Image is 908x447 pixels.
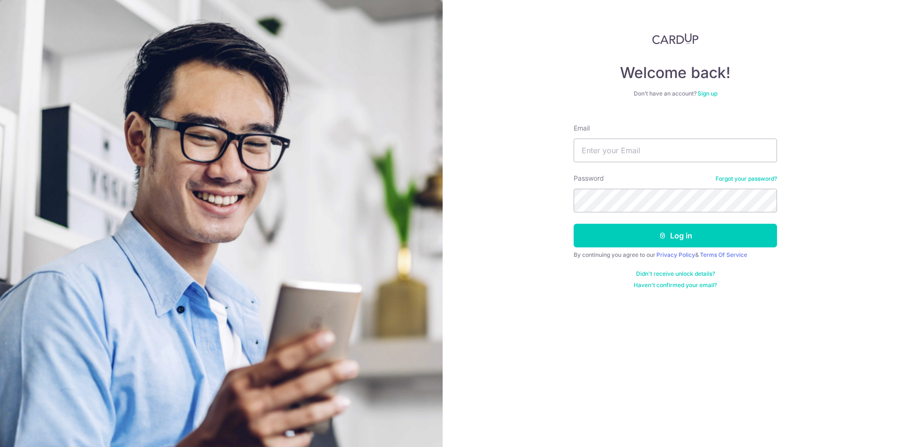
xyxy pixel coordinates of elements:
[716,175,777,183] a: Forgot your password?
[574,139,777,162] input: Enter your Email
[636,270,715,278] a: Didn't receive unlock details?
[634,281,717,289] a: Haven't confirmed your email?
[698,90,717,97] a: Sign up
[700,251,747,258] a: Terms Of Service
[574,251,777,259] div: By continuing you agree to our &
[574,63,777,82] h4: Welcome back!
[574,90,777,97] div: Don’t have an account?
[656,251,695,258] a: Privacy Policy
[574,174,604,183] label: Password
[574,224,777,247] button: Log in
[652,33,698,44] img: CardUp Logo
[574,123,590,133] label: Email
